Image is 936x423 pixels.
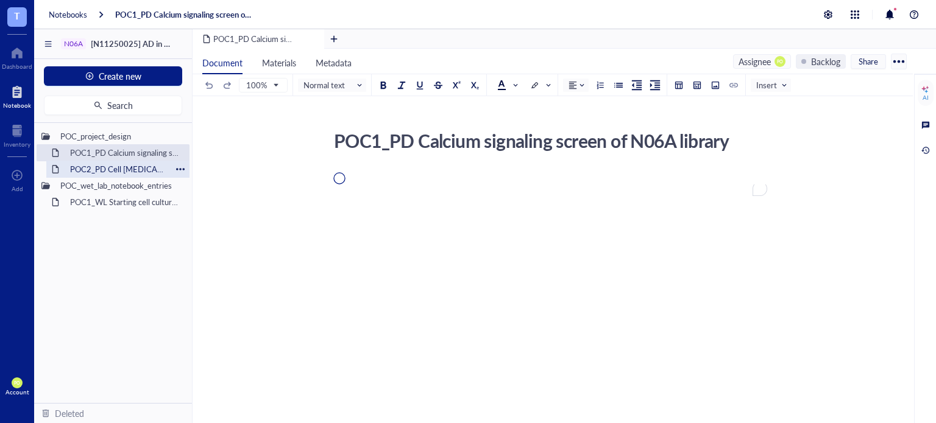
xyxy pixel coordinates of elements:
button: Share [851,54,886,69]
div: Notebook [3,102,31,109]
span: [N11250025] AD in GBM project-POC [91,38,229,49]
div: POC_project_design [55,128,185,145]
div: Assignee [739,55,771,68]
div: Deleted [55,407,84,420]
a: POC1_PD Calcium signaling screen of N06A library [115,9,253,20]
span: Insert [756,80,788,91]
span: Share [859,56,878,67]
div: N06A [64,40,83,48]
span: Materials [262,57,296,69]
span: Document [202,57,243,69]
a: Dashboard [2,43,32,70]
div: POC1_WL Starting cell culture protocol [65,194,185,211]
div: POC1_PD Calcium signaling screen of N06A library [65,144,185,161]
div: POC2_PD Cell [MEDICAL_DATA] on N06A library [65,161,171,178]
span: T [14,8,20,23]
span: Search [107,100,133,110]
div: Inventory [4,141,30,148]
span: PO [14,380,20,386]
span: Create new [99,71,141,81]
span: 100% [246,80,278,91]
a: Notebook [3,82,31,109]
button: Create new [44,66,182,86]
div: Dashboard [2,63,32,70]
button: Search [44,96,182,115]
a: Inventory [4,121,30,148]
div: Backlog [811,55,840,68]
span: Metadata [316,57,352,69]
a: Notebooks [49,9,87,20]
span: Normal text [303,80,363,91]
div: To enrich screen reader interactions, please activate Accessibility in Grammarly extension settings [333,184,767,417]
div: POC_wet_lab_notebook_entries [55,177,185,194]
div: Add [12,185,23,192]
div: Account [5,388,29,396]
div: AI [923,94,929,101]
span: PO [777,58,783,64]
